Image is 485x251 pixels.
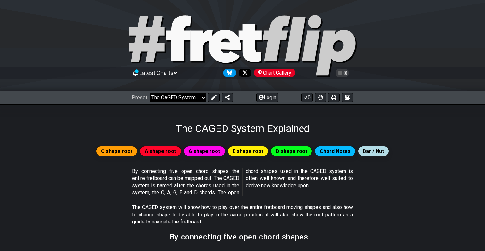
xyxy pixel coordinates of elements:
[363,147,384,156] span: Bar / Nut
[170,233,315,240] h2: By connecting five open chord shapes...
[101,147,132,156] span: C shape root
[342,93,353,102] button: Create image
[221,69,236,77] a: Follow #fretflip at Bluesky
[176,122,310,134] h1: The CAGED System Explained
[276,147,307,156] span: D shape root
[208,93,220,102] button: Edit Preset
[251,69,295,77] a: #fretflip at Pinterest
[132,204,353,225] p: The CAGED system will show how to play over the entire fretboard moving shapes and also how to ch...
[236,69,251,77] a: Follow #fretflip at X
[256,93,278,102] button: Login
[150,93,206,102] select: Preset
[132,94,147,101] span: Preset
[132,168,353,197] p: By connecting five open chord shapes the entire fretboard can be mapped out. The CAGED system is ...
[315,93,326,102] button: Toggle Dexterity for all fretkits
[233,147,263,156] span: E shape root
[145,147,176,156] span: A shape root
[222,93,233,102] button: Share Preset
[339,70,346,76] span: Toggle light / dark theme
[254,69,295,77] div: Chart Gallery
[328,93,340,102] button: Print
[320,147,351,156] span: Chord Notes
[139,69,174,76] span: Latest Charts
[189,147,220,156] span: G shape root
[301,93,313,102] button: 0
